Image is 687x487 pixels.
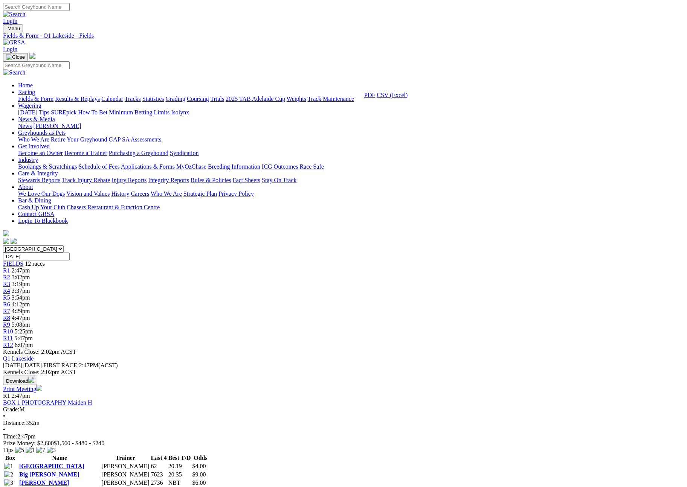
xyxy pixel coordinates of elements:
[3,274,10,280] a: R2
[3,406,684,413] div: M
[26,447,35,454] img: 1
[18,157,38,163] a: Industry
[3,355,34,362] a: Q1 Lakeside
[18,96,53,102] a: Fields & Form
[18,89,35,95] a: Racing
[19,471,79,478] a: Big [PERSON_NAME]
[3,413,5,419] span: •
[4,463,13,470] img: 1
[168,471,191,478] td: 20.35
[12,281,30,287] span: 3:19pm
[226,96,285,102] a: 2025 TAB Adelaide Cup
[191,177,231,183] a: Rules & Policies
[125,96,141,102] a: Tracks
[170,150,198,156] a: Syndication
[18,163,684,170] div: Industry
[18,190,684,197] div: About
[28,377,34,383] img: download.svg
[192,454,209,462] th: Odds
[18,109,49,116] a: [DATE] Tips
[3,281,10,287] span: R3
[3,315,10,321] a: R8
[15,447,24,454] img: 5
[364,92,408,99] div: Download
[3,386,42,392] a: Print Meeting
[43,362,118,368] span: 2:47PM(ACST)
[308,96,354,102] a: Track Maintenance
[5,455,15,461] span: Box
[64,150,107,156] a: Become a Trainer
[3,440,684,447] div: Prize Money: $2,600
[262,163,298,170] a: ICG Outcomes
[3,362,42,368] span: [DATE]
[3,406,20,412] span: Grade:
[150,463,167,470] td: 62
[3,342,13,348] span: R12
[101,454,150,462] th: Trainer
[67,204,160,210] a: Chasers Restaurant & Function Centre
[3,53,28,61] button: Toggle navigation
[142,96,164,102] a: Statistics
[18,184,33,190] a: About
[109,150,168,156] a: Purchasing a Greyhound
[19,454,100,462] th: Name
[3,308,10,314] span: R7
[3,294,10,301] span: R5
[3,18,17,24] a: Login
[3,253,70,260] input: Select date
[19,463,84,469] a: [GEOGRAPHIC_DATA]
[18,177,60,183] a: Stewards Reports
[18,170,58,177] a: Care & Integrity
[12,294,30,301] span: 3:54pm
[111,177,147,183] a: Injury Reports
[171,109,189,116] a: Isolynx
[18,123,684,129] div: News & Media
[3,11,26,18] img: Search
[111,190,129,197] a: History
[192,463,206,469] span: $4.00
[18,143,50,149] a: Get Involved
[3,238,9,244] img: facebook.svg
[3,321,10,328] a: R9
[3,260,23,267] a: FIELDS
[3,399,92,406] a: BOX 1 PHOTOGRAPHY Maiden H
[168,454,191,462] th: Best T/D
[12,315,30,321] span: 4:47pm
[3,362,23,368] span: [DATE]
[25,260,45,267] span: 12 races
[3,426,5,433] span: •
[6,54,25,60] img: Close
[18,204,65,210] a: Cash Up Your Club
[3,447,14,453] span: Tips
[78,109,108,116] a: How To Bet
[377,92,408,98] a: CSV (Excel)
[29,53,35,59] img: logo-grsa-white.png
[18,116,55,122] a: News & Media
[192,479,206,486] span: $6.00
[18,150,684,157] div: Get Involved
[109,136,162,143] a: GAP SA Assessments
[3,420,26,426] span: Distance:
[18,150,63,156] a: Become an Owner
[299,163,324,170] a: Race Safe
[192,471,206,478] span: $9.00
[150,471,167,478] td: 7623
[14,335,33,341] span: 5:47pm
[3,288,10,294] a: R4
[218,190,254,197] a: Privacy Policy
[150,454,167,462] th: Last 4
[78,163,119,170] a: Schedule of Fees
[3,335,13,341] a: R11
[101,479,150,487] td: [PERSON_NAME]
[36,385,42,391] img: printer.svg
[12,308,30,314] span: 4:29pm
[18,204,684,211] div: Bar & Dining
[12,274,30,280] span: 3:02pm
[43,362,79,368] span: FIRST RACE:
[168,479,191,487] td: NBT
[18,129,66,136] a: Greyhounds as Pets
[151,190,182,197] a: Who We Are
[3,433,17,440] span: Time:
[66,190,110,197] a: Vision and Values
